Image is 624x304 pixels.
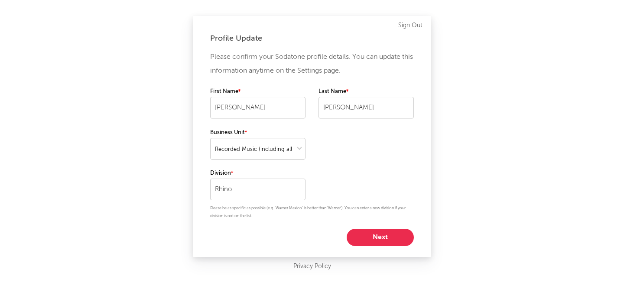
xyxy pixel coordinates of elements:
[293,261,331,272] a: Privacy Policy
[210,128,305,138] label: Business Unit
[210,179,305,200] input: Your division
[347,229,414,246] button: Next
[210,33,414,44] div: Profile Update
[210,86,305,97] label: First Name
[210,50,414,78] p: Please confirm your Sodatone profile details. You can update this information anytime on the Sett...
[318,97,414,118] input: Your last name
[398,20,422,31] a: Sign Out
[210,168,305,179] label: Division
[210,97,305,118] input: Your first name
[318,86,414,97] label: Last Name
[210,205,414,220] p: Please be as specific as possible (e.g. 'Warner Mexico' is better than 'Warner'). You can enter a...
